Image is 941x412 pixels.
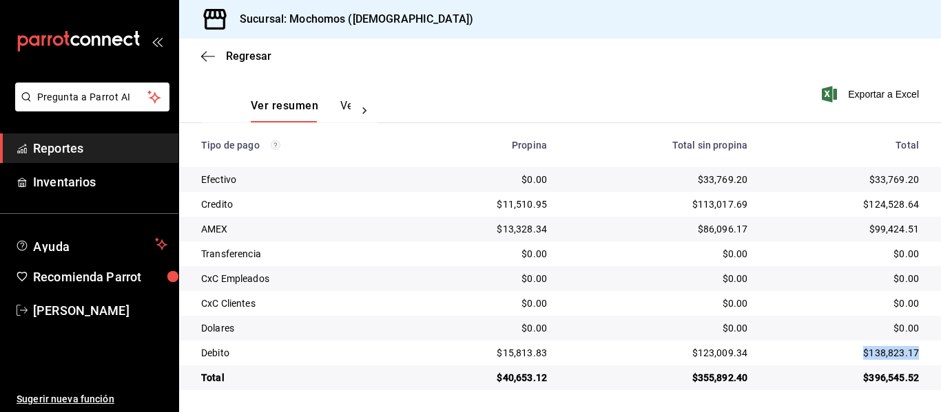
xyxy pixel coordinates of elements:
span: Ayuda [33,236,149,252]
span: [PERSON_NAME] [33,301,167,320]
div: Efectivo [201,173,399,186]
div: $99,424.51 [769,222,919,236]
div: $0.00 [569,272,747,285]
div: $0.00 [421,247,547,261]
div: $113,017.69 [569,197,747,211]
div: $0.00 [569,247,747,261]
div: $0.00 [769,247,919,261]
button: Ver pagos [340,99,392,122]
button: Ver resumen [251,99,318,122]
div: $124,528.64 [769,197,919,211]
button: Exportar a Excel [825,86,919,102]
div: $11,510.95 [421,197,547,211]
div: Debito [201,346,399,360]
div: $0.00 [421,173,547,186]
div: Credito [201,197,399,211]
span: Regresar [226,50,271,63]
h3: Sucursal: Mochomos ([DEMOGRAPHIC_DATA]) [229,11,473,28]
div: $0.00 [569,321,747,335]
div: CxC Empleados [201,272,399,285]
svg: Los pagos realizados con Pay y otras terminales son montos brutos. [271,140,280,150]
div: $0.00 [769,321,919,335]
div: Propina [421,140,547,151]
div: $15,813.83 [421,346,547,360]
div: $0.00 [421,321,547,335]
span: Inventarios [33,173,167,191]
div: Dolares [201,321,399,335]
div: $33,769.20 [769,173,919,186]
div: $0.00 [769,272,919,285]
span: Recomienda Parrot [33,268,167,286]
div: Total sin propina [569,140,747,151]
div: AMEX [201,222,399,236]
button: open_drawer_menu [152,36,163,47]
span: Sugerir nueva función [17,392,167,406]
div: Total [769,140,919,151]
div: $0.00 [769,296,919,310]
div: $40,653.12 [421,371,547,384]
button: Regresar [201,50,271,63]
div: Total [201,371,399,384]
div: $396,545.52 [769,371,919,384]
div: $138,823.17 [769,346,919,360]
a: Pregunta a Parrot AI [10,100,169,114]
div: $123,009.34 [569,346,747,360]
div: $0.00 [421,296,547,310]
span: Reportes [33,139,167,158]
div: Tipo de pago [201,140,399,151]
div: $0.00 [421,272,547,285]
div: $33,769.20 [569,173,747,186]
div: CxC Clientes [201,296,399,310]
span: Pregunta a Parrot AI [37,90,148,105]
div: navigation tabs [251,99,351,122]
button: Pregunta a Parrot AI [15,83,169,111]
div: $0.00 [569,296,747,310]
div: $13,328.34 [421,222,547,236]
div: $86,096.17 [569,222,747,236]
div: Transferencia [201,247,399,261]
div: $355,892.40 [569,371,747,384]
